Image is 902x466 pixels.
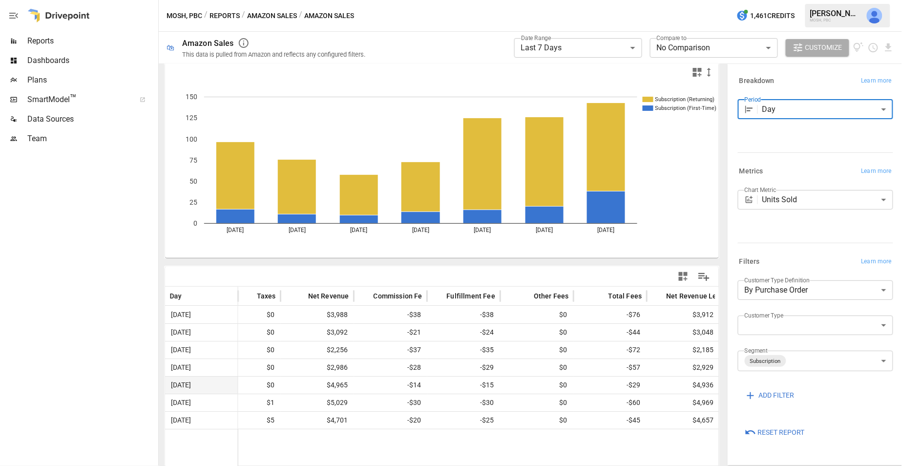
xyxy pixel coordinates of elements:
label: Customer Type Definition [745,276,810,284]
span: $1 [212,394,276,411]
button: Schedule report [868,42,879,53]
span: $0 [505,359,569,376]
span: $2,185 [652,341,715,359]
span: -$38 [432,306,496,323]
span: Team [27,133,156,145]
text: 25 [189,198,197,206]
text: [DATE] [412,227,429,233]
span: $3,048 [652,324,715,341]
text: [DATE] [598,227,615,233]
span: $2,986 [286,359,349,376]
span: [DATE] [170,394,233,411]
span: [DATE] [170,341,233,359]
span: -$29 [432,359,496,376]
div: Amazon Sales [182,39,234,48]
span: $0 [212,377,276,394]
span: Day [170,291,182,301]
span: Reports [27,35,156,47]
span: SmartModel [27,94,129,106]
span: [DATE] [170,359,233,376]
span: -$57 [579,359,642,376]
button: Sort [359,289,373,303]
span: Total Fees [608,291,642,301]
button: Reports [210,10,240,22]
span: 1,461 Credits [751,10,795,22]
span: -$60 [579,394,642,411]
span: $2,256 [286,341,349,359]
span: $2,929 [652,359,715,376]
button: View documentation [853,39,864,57]
button: Download report [883,42,894,53]
span: -$30 [432,394,496,411]
button: Sort [294,289,307,303]
div: / [299,10,302,22]
button: Sort [432,289,446,303]
div: / [204,10,208,22]
span: ADD FILTER [759,389,795,402]
span: -$72 [579,341,642,359]
button: MOSH, PBC [167,10,202,22]
span: Taxes [257,291,276,301]
div: / [242,10,245,22]
button: Sort [242,289,256,303]
span: Net Revenue [308,291,349,301]
span: Commission Fees [374,291,430,301]
span: $0 [212,324,276,341]
span: ™ [70,92,77,105]
span: Learn more [861,76,892,86]
span: $3,912 [652,306,715,323]
text: 100 [186,135,197,143]
span: -$37 [359,341,422,359]
div: This data is pulled from Amazon and reflects any configured filters. [182,51,365,58]
label: Period [745,95,761,104]
span: Plans [27,74,156,86]
div: [PERSON_NAME] [810,9,861,18]
span: $5 [212,412,276,429]
label: Customer Type [745,312,784,320]
button: ADD FILTER [738,387,801,404]
button: Jeff Gamsey [861,2,888,29]
span: Net Revenue Less Fees [667,291,741,301]
button: Customize [786,39,849,57]
svg: A chart. [165,82,720,258]
span: -$15 [432,377,496,394]
span: Reset Report [758,426,805,439]
text: [DATE] [536,227,553,233]
span: $3,988 [286,306,349,323]
span: $0 [505,377,569,394]
span: Other Fees [534,291,569,301]
span: -$28 [359,359,422,376]
span: $0 [505,412,569,429]
span: [DATE] [170,412,233,429]
span: -$20 [359,412,422,429]
span: $0 [505,394,569,411]
button: Amazon Sales [247,10,297,22]
div: No Comparison [650,38,778,58]
span: Learn more [861,257,892,267]
div: Day [762,100,893,119]
label: Date Range [521,34,551,42]
span: Learn more [861,167,892,176]
span: $4,701 [286,412,349,429]
text: 50 [189,177,197,185]
button: Sort [652,289,666,303]
span: $5,029 [286,394,349,411]
label: Segment [745,347,768,355]
text: 75 [189,156,197,164]
button: Sort [183,289,197,303]
span: [DATE] [170,306,233,323]
text: [DATE] [474,227,491,233]
button: Reset Report [738,424,812,441]
span: [DATE] [170,324,233,341]
span: Dashboards [27,55,156,66]
h6: Breakdown [739,76,775,86]
span: -$45 [579,412,642,429]
span: $0 [505,341,569,359]
h6: Metrics [739,166,763,177]
span: -$14 [359,377,422,394]
label: Chart Metric [745,186,776,194]
span: Fulfillment Fees [447,291,499,301]
button: Manage Columns [693,266,715,288]
text: [DATE] [350,227,367,233]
